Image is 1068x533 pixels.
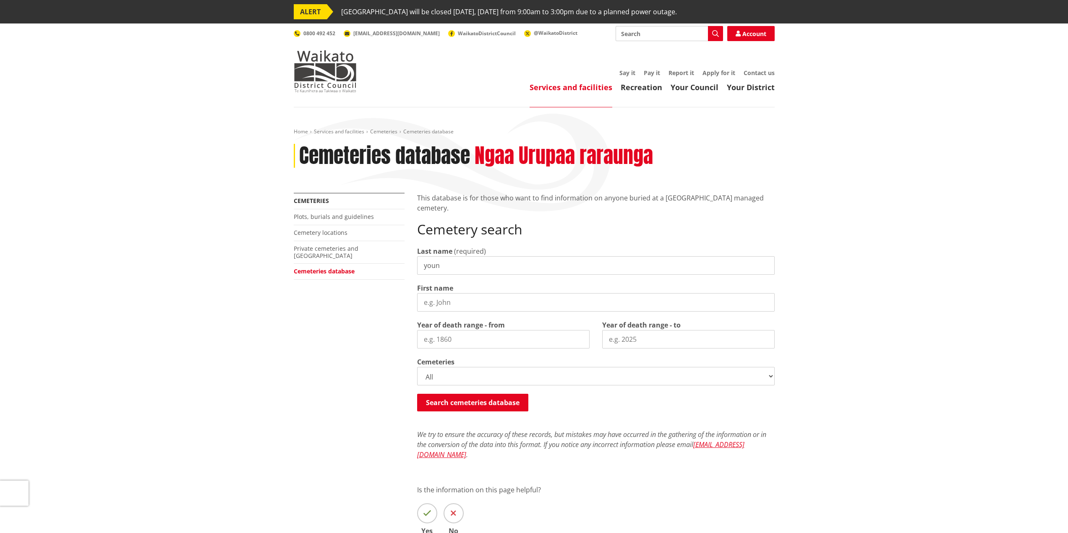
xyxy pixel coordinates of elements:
span: ALERT [294,4,327,19]
span: Cemeteries database [403,128,454,135]
a: Pay it [644,69,660,77]
span: 0800 492 452 [303,30,335,37]
a: WaikatoDistrictCouncil [448,30,516,37]
h2: Cemetery search [417,221,775,237]
label: Year of death range - to [602,320,681,330]
input: e.g. 1860 [417,330,590,348]
a: Cemeteries [294,197,329,205]
span: (required) [454,247,486,256]
input: e.g. John [417,293,775,312]
span: WaikatoDistrictCouncil [458,30,516,37]
span: [GEOGRAPHIC_DATA] will be closed [DATE], [DATE] from 9:00am to 3:00pm due to a planned power outage. [341,4,677,19]
p: This database is for those who want to find information on anyone buried at a [GEOGRAPHIC_DATA] m... [417,193,775,213]
a: Your District [727,82,775,92]
a: Private cemeteries and [GEOGRAPHIC_DATA] [294,244,358,260]
label: Cemeteries [417,357,454,367]
input: e.g. Smith [417,256,775,275]
a: Cemetery locations [294,229,347,237]
label: Year of death range - from [417,320,505,330]
button: Search cemeteries database [417,394,528,411]
a: Contact us [744,69,775,77]
a: [EMAIL_ADDRESS][DOMAIN_NAME] [417,440,744,459]
p: Is the information on this page helpful? [417,485,775,495]
a: Recreation [621,82,662,92]
img: Waikato District Council - Te Kaunihera aa Takiwaa o Waikato [294,50,357,92]
a: Plots, burials and guidelines [294,213,374,221]
input: Search input [616,26,723,41]
a: Cemeteries [370,128,397,135]
h1: Cemeteries database [299,144,470,168]
em: We try to ensure the accuracy of these records, but mistakes may have occurred in the gathering o... [417,430,766,459]
a: 0800 492 452 [294,30,335,37]
input: e.g. 2025 [602,330,775,348]
a: Account [727,26,775,41]
a: Your Council [671,82,718,92]
a: Home [294,128,308,135]
a: @WaikatoDistrict [524,29,577,36]
a: [EMAIL_ADDRESS][DOMAIN_NAME] [344,30,440,37]
nav: breadcrumb [294,128,775,135]
span: @WaikatoDistrict [534,29,577,36]
a: Say it [619,69,635,77]
a: Apply for it [702,69,735,77]
a: Cemeteries database [294,267,355,275]
a: Services and facilities [530,82,612,92]
label: First name [417,283,453,293]
label: Last name [417,246,452,256]
a: Services and facilities [314,128,364,135]
h2: Ngaa Urupaa raraunga [475,144,653,168]
span: [EMAIL_ADDRESS][DOMAIN_NAME] [353,30,440,37]
a: Report it [668,69,694,77]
